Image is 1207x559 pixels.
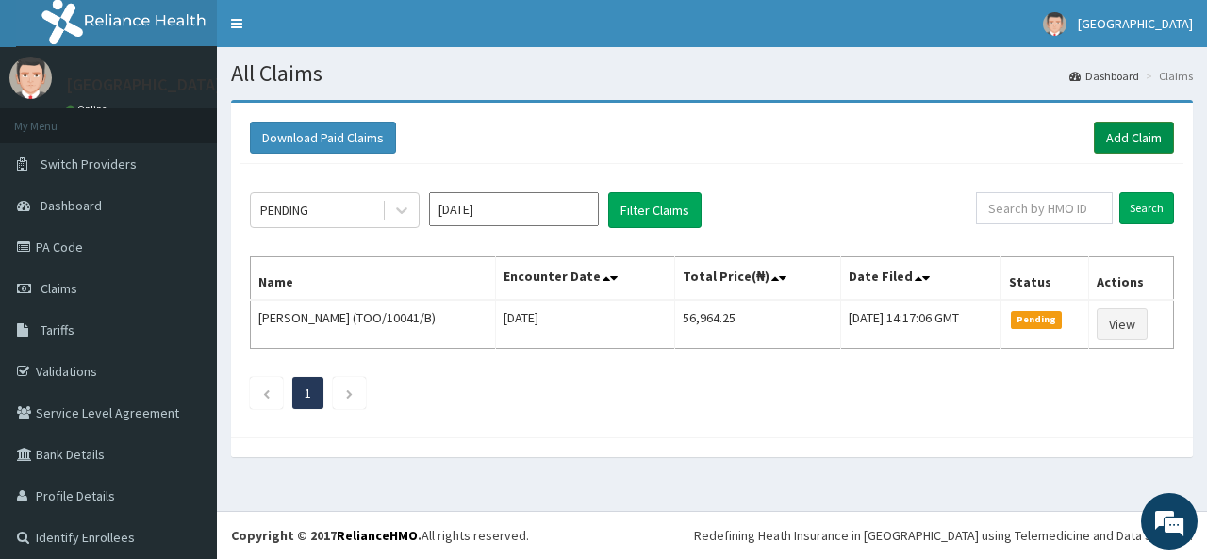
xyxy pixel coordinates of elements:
[66,76,222,93] p: [GEOGRAPHIC_DATA]
[1069,68,1139,84] a: Dashboard
[674,300,840,349] td: 56,964.25
[694,526,1193,545] div: Redefining Heath Insurance in [GEOGRAPHIC_DATA] using Telemedicine and Data Science!
[231,527,422,544] strong: Copyright © 2017 .
[345,385,354,402] a: Next page
[305,385,311,402] a: Page 1 is your current page
[976,192,1113,224] input: Search by HMO ID
[1119,192,1174,224] input: Search
[1089,257,1174,301] th: Actions
[608,192,702,228] button: Filter Claims
[495,257,674,301] th: Encounter Date
[1011,311,1063,328] span: Pending
[840,257,1000,301] th: Date Filed
[337,527,418,544] a: RelianceHMO
[674,257,840,301] th: Total Price(₦)
[217,511,1207,559] footer: All rights reserved.
[41,321,74,338] span: Tariffs
[1043,12,1066,36] img: User Image
[251,300,496,349] td: [PERSON_NAME] (TOO/10041/B)
[1000,257,1088,301] th: Status
[260,201,308,220] div: PENDING
[1078,15,1193,32] span: [GEOGRAPHIC_DATA]
[41,156,137,173] span: Switch Providers
[1094,122,1174,154] a: Add Claim
[429,192,599,226] input: Select Month and Year
[41,197,102,214] span: Dashboard
[251,257,496,301] th: Name
[250,122,396,154] button: Download Paid Claims
[1141,68,1193,84] li: Claims
[9,57,52,99] img: User Image
[495,300,674,349] td: [DATE]
[41,280,77,297] span: Claims
[66,103,111,116] a: Online
[1097,308,1148,340] a: View
[262,385,271,402] a: Previous page
[840,300,1000,349] td: [DATE] 14:17:06 GMT
[231,61,1193,86] h1: All Claims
